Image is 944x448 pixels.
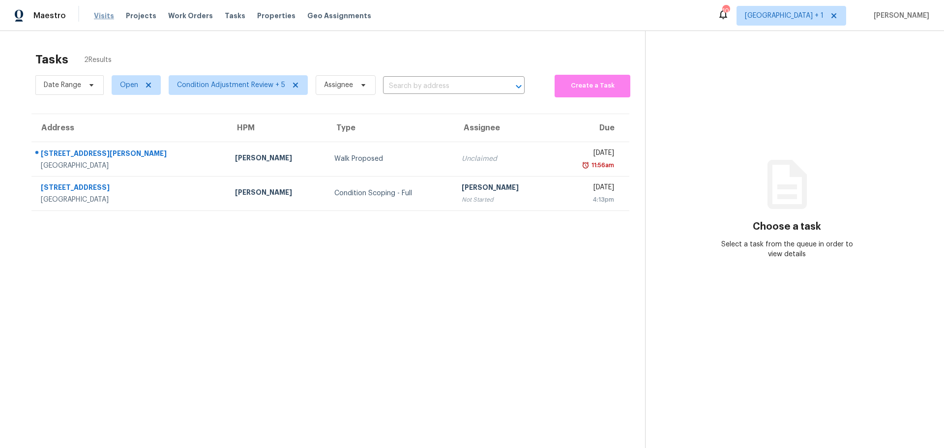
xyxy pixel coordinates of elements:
[462,195,545,205] div: Not Started
[257,11,295,21] span: Properties
[590,160,614,170] div: 11:56am
[560,80,625,91] span: Create a Task
[41,182,219,195] div: [STREET_ADDRESS]
[41,195,219,205] div: [GEOGRAPHIC_DATA]
[753,222,821,232] h3: Choose a task
[454,114,553,142] th: Assignee
[35,55,68,64] h2: Tasks
[120,80,138,90] span: Open
[33,11,66,21] span: Maestro
[870,11,929,21] span: [PERSON_NAME]
[307,11,371,21] span: Geo Assignments
[94,11,114,21] span: Visits
[44,80,81,90] span: Date Range
[554,114,629,142] th: Due
[561,195,614,205] div: 4:13pm
[326,114,454,142] th: Type
[41,149,219,161] div: [STREET_ADDRESS][PERSON_NAME]
[41,161,219,171] div: [GEOGRAPHIC_DATA]
[235,187,319,200] div: [PERSON_NAME]
[177,80,285,90] span: Condition Adjustment Review + 5
[561,148,614,160] div: [DATE]
[582,160,590,170] img: Overdue Alarm Icon
[383,79,497,94] input: Search by address
[716,239,858,259] div: Select a task from the queue in order to view details
[512,80,526,93] button: Open
[561,182,614,195] div: [DATE]
[334,188,446,198] div: Condition Scoping - Full
[84,55,112,65] span: 2 Results
[31,114,227,142] th: Address
[227,114,326,142] th: HPM
[555,75,630,97] button: Create a Task
[235,153,319,165] div: [PERSON_NAME]
[745,11,824,21] span: [GEOGRAPHIC_DATA] + 1
[462,182,545,195] div: [PERSON_NAME]
[722,6,729,16] div: 10
[168,11,213,21] span: Work Orders
[126,11,156,21] span: Projects
[225,12,245,19] span: Tasks
[334,154,446,164] div: Walk Proposed
[462,154,545,164] div: Unclaimed
[324,80,353,90] span: Assignee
